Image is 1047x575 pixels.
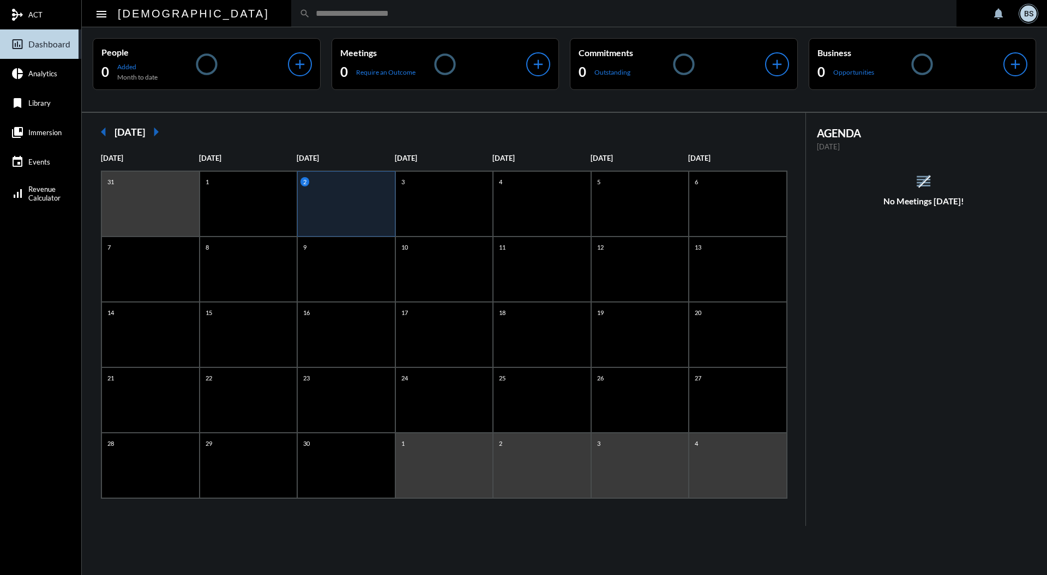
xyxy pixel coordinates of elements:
[399,308,411,317] p: 17
[105,177,117,186] p: 31
[300,177,309,186] p: 2
[496,177,505,186] p: 4
[496,308,508,317] p: 18
[11,67,24,80] mat-icon: pie_chart
[496,373,508,383] p: 25
[399,243,411,252] p: 10
[203,177,212,186] p: 1
[28,99,51,107] span: Library
[399,177,407,186] p: 3
[118,5,269,22] h2: [DEMOGRAPHIC_DATA]
[692,439,701,448] p: 4
[28,185,61,202] span: Revenue Calculator
[692,373,704,383] p: 27
[817,126,1031,140] h2: AGENDA
[594,373,606,383] p: 26
[806,196,1042,206] h5: No Meetings [DATE]!
[105,308,117,317] p: 14
[399,439,407,448] p: 1
[914,172,932,190] mat-icon: reorder
[692,308,704,317] p: 20
[300,373,312,383] p: 23
[145,121,167,143] mat-icon: arrow_right
[496,243,508,252] p: 11
[203,308,215,317] p: 15
[297,154,395,162] p: [DATE]
[91,3,112,25] button: Toggle sidenav
[95,8,108,21] mat-icon: Side nav toggle icon
[300,439,312,448] p: 30
[591,154,689,162] p: [DATE]
[203,373,215,383] p: 22
[28,39,70,49] span: Dashboard
[992,7,1005,20] mat-icon: notifications
[101,154,199,162] p: [DATE]
[300,308,312,317] p: 16
[1020,5,1037,22] div: BS
[692,243,704,252] p: 13
[399,373,411,383] p: 24
[11,8,24,21] mat-icon: mediation
[395,154,493,162] p: [DATE]
[203,243,212,252] p: 8
[817,142,1031,151] p: [DATE]
[594,439,603,448] p: 3
[93,121,115,143] mat-icon: arrow_left
[692,177,701,186] p: 6
[11,96,24,110] mat-icon: bookmark
[496,439,505,448] p: 2
[28,10,43,19] span: ACT
[28,128,62,137] span: Immersion
[11,126,24,139] mat-icon: collections_bookmark
[115,126,145,138] h2: [DATE]
[11,38,24,51] mat-icon: insert_chart_outlined
[300,243,309,252] p: 9
[688,154,786,162] p: [DATE]
[594,243,606,252] p: 12
[28,69,57,78] span: Analytics
[11,155,24,168] mat-icon: event
[105,439,117,448] p: 28
[594,177,603,186] p: 5
[203,439,215,448] p: 29
[199,154,297,162] p: [DATE]
[105,243,113,252] p: 7
[492,154,591,162] p: [DATE]
[28,158,50,166] span: Events
[105,373,117,383] p: 21
[594,308,606,317] p: 19
[11,187,24,200] mat-icon: signal_cellular_alt
[299,8,310,19] mat-icon: search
